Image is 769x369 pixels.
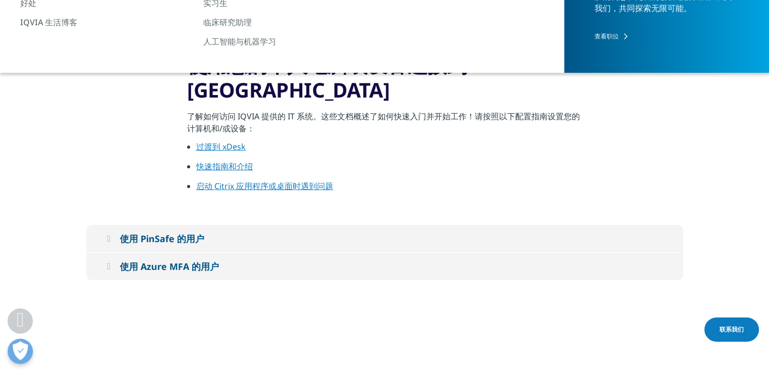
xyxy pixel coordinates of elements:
[20,17,193,28] a: IQVIA 生活博客
[595,32,619,40] font: 查看职位
[20,17,77,28] font: IQVIA 生活博客
[704,317,759,342] a: 联系我们
[203,36,376,48] a: 人工智能与机器学习
[196,161,253,172] a: 快速指南和介绍
[196,180,333,192] a: 启动 Citrix 应用程序或桌面时遇到问题
[187,51,467,104] font: 使用您的个人电脑或设备连接到 [GEOGRAPHIC_DATA]
[86,253,683,280] button: 使用 Azure MFA 的用户
[86,225,683,252] button: 使用 PinSafe 的用户
[196,141,246,152] a: 过渡到 xDesk
[187,111,580,134] font: 了解如何访问 IQVIA 提供的 IT 系统。这些文档概述了如何快速入门并开始工作！请按照以下配置指南设置您的计算机和/或设备：
[203,17,376,28] a: 临床研究助理
[719,325,744,334] font: 联系我们
[203,36,276,47] font: 人工智能与机器学习
[203,17,252,28] font: 临床研究助理
[8,339,33,364] button: 开放偏好
[120,260,219,272] font: 使用 Azure MFA 的用户
[120,233,204,245] font: 使用 PinSafe 的用户
[595,32,736,41] a: 查看职位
